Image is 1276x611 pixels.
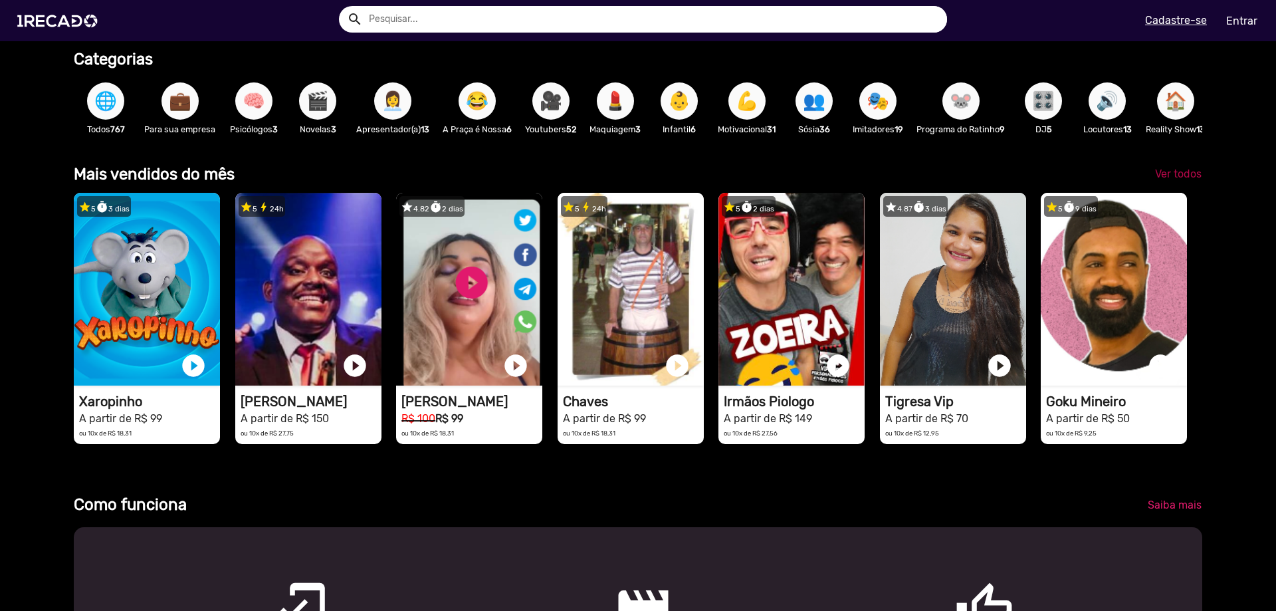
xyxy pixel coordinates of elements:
video: 1RECADO vídeos dedicados para fãs e empresas [1041,193,1187,386]
span: Saiba mais [1148,499,1202,511]
h1: Goku Mineiro [1046,394,1187,410]
button: 💪 [728,82,766,120]
small: A partir de R$ 149 [724,412,812,425]
button: 🎛️ [1025,82,1062,120]
mat-icon: thumb_up_outlined [954,580,970,596]
video: 1RECADO vídeos dedicados para fãs e empresas [558,193,704,386]
button: 💄 [597,82,634,120]
p: Para sua empresa [144,123,215,136]
b: 6 [691,124,696,134]
a: Entrar [1218,9,1266,33]
span: 🧠 [243,82,265,120]
span: 👶 [668,82,691,120]
video: 1RECADO vídeos dedicados para fãs e empresas [235,193,381,386]
span: 🌐 [94,82,117,120]
b: Categorias [74,50,153,68]
h1: Irmãos Piologo [724,394,865,410]
small: ou 10x de R$ 27,56 [724,429,778,437]
small: A partir de R$ 70 [885,412,968,425]
b: Mais vendidos do mês [74,165,235,183]
small: ou 10x de R$ 18,31 [79,429,132,437]
p: A Praça é Nossa [443,123,512,136]
a: play_circle_filled [825,352,851,379]
b: 9 [1000,124,1005,134]
small: A partir de R$ 99 [79,412,162,425]
input: Pesquisar... [359,6,947,33]
span: 🏠 [1164,82,1187,120]
span: 👥 [803,82,825,120]
a: play_circle_filled [1147,352,1174,379]
b: Como funciona [74,495,187,514]
span: 💼 [169,82,191,120]
p: Todos [80,123,131,136]
p: Infantil [654,123,704,136]
p: Imitadores [853,123,903,136]
b: 13 [421,124,429,134]
p: Youtubers [525,123,576,136]
video: 1RECADO vídeos dedicados para fãs e empresas [880,193,1026,386]
span: 😂 [466,82,488,120]
video: 1RECADO vídeos dedicados para fãs e empresas [396,193,542,386]
span: 🎬 [306,82,329,120]
a: play_circle_filled [180,352,207,379]
span: 🎛️ [1032,82,1055,120]
b: 3 [331,124,336,134]
button: 💼 [161,82,199,120]
b: 13 [1196,124,1205,134]
h1: [PERSON_NAME] [241,394,381,410]
button: 👶 [661,82,698,120]
mat-icon: mobile_friendly [272,580,288,596]
span: 🔊 [1096,82,1118,120]
b: 6 [506,124,512,134]
a: play_circle_filled [502,352,529,379]
b: 19 [895,124,903,134]
span: 👩‍💼 [381,82,404,120]
button: 🎬 [299,82,336,120]
h1: [PERSON_NAME] [401,394,542,410]
b: 36 [819,124,830,134]
span: 🎭 [867,82,889,120]
p: Novelas [292,123,343,136]
small: A partir de R$ 150 [241,412,329,425]
a: play_circle_filled [342,352,368,379]
button: 😂 [459,82,496,120]
u: Cadastre-se [1145,14,1207,27]
small: ou 10x de R$ 12,95 [885,429,939,437]
span: 🎥 [540,82,562,120]
p: Apresentador(a) [356,123,429,136]
p: Programa do Ratinho [916,123,1005,136]
h1: Tigresa Vip [885,394,1026,410]
p: Reality Show [1146,123,1205,136]
b: 31 [767,124,776,134]
b: R$ 99 [435,412,463,425]
button: 🔊 [1089,82,1126,120]
a: play_circle_filled [986,352,1013,379]
p: DJ [1018,123,1069,136]
b: 3 [272,124,278,134]
p: Maquiagem [589,123,641,136]
h1: Xaropinho [79,394,220,410]
small: ou 10x de R$ 27,75 [241,429,294,437]
span: 💄 [604,82,627,120]
small: R$ 100 [401,412,435,425]
b: 3 [635,124,641,134]
span: Ver todos [1155,168,1202,180]
video: 1RECADO vídeos dedicados para fãs e empresas [74,193,220,386]
p: Motivacional [718,123,776,136]
video: 1RECADO vídeos dedicados para fãs e empresas [718,193,865,386]
button: Example home icon [342,7,366,30]
p: Sósia [789,123,839,136]
small: A partir de R$ 99 [563,412,646,425]
small: A partir de R$ 50 [1046,412,1130,425]
mat-icon: movie [613,580,629,596]
button: 👥 [796,82,833,120]
b: 767 [110,124,125,134]
b: 13 [1123,124,1132,134]
small: ou 10x de R$ 18,31 [563,429,615,437]
button: 🎭 [859,82,897,120]
b: 52 [566,124,576,134]
button: 🐭 [942,82,980,120]
button: 🏠 [1157,82,1194,120]
a: play_circle_filled [664,352,691,379]
p: Psicólogos [229,123,279,136]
